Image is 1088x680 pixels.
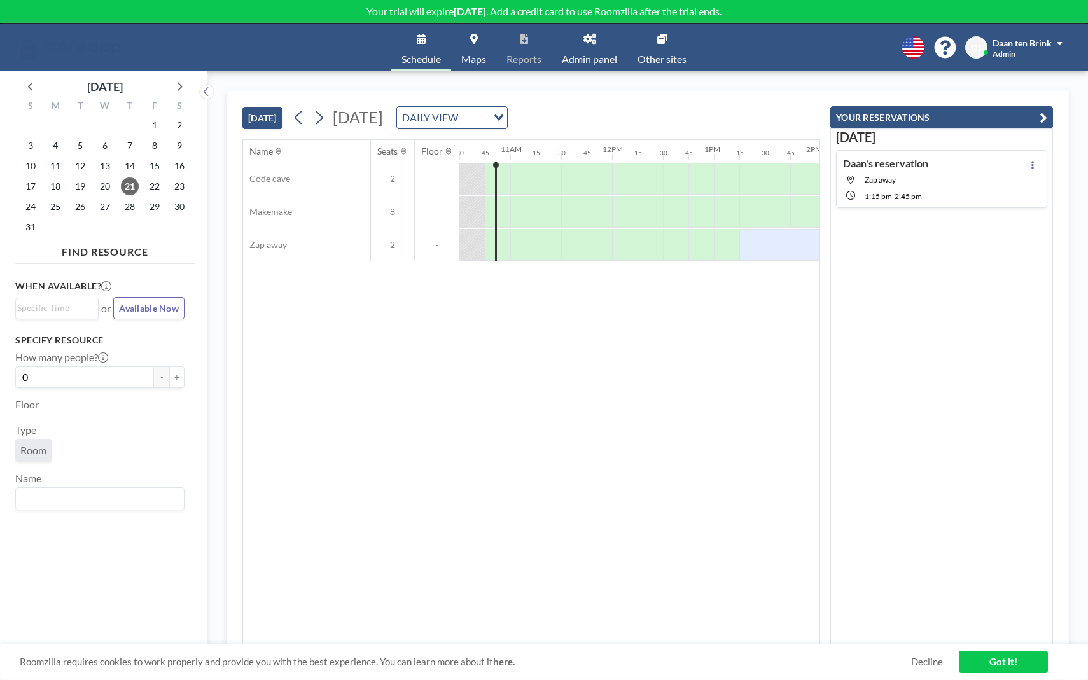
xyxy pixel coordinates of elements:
[15,240,195,258] h4: FIND RESOURCE
[20,35,120,60] img: organization-logo
[249,146,273,157] div: Name
[46,137,64,155] span: Monday, August 4, 2025
[627,24,697,71] a: Other sites
[843,157,928,170] h4: Daan's reservation
[121,198,139,216] span: Thursday, August 28, 2025
[96,137,114,155] span: Wednesday, August 6, 2025
[17,490,177,507] input: Search for option
[96,198,114,216] span: Wednesday, August 27, 2025
[243,173,290,184] span: Code cave
[377,146,398,157] div: Seats
[865,191,892,201] span: 1:15 PM
[243,206,292,218] span: Makemake
[146,198,164,216] span: Friday, August 29, 2025
[96,177,114,195] span: Wednesday, August 20, 2025
[171,157,188,175] span: Saturday, August 16, 2025
[146,177,164,195] span: Friday, August 22, 2025
[119,303,179,314] span: Available Now
[171,116,188,134] span: Saturday, August 2, 2025
[397,107,507,128] div: Search for option
[333,108,383,127] span: [DATE]
[892,191,895,201] span: -
[704,144,720,154] div: 1PM
[117,99,142,115] div: T
[167,99,192,115] div: S
[830,106,1053,128] button: YOUR RESERVATIONS
[171,137,188,155] span: Saturday, August 9, 2025
[71,198,89,216] span: Tuesday, August 26, 2025
[993,49,1015,59] span: Admin
[660,149,667,157] div: 30
[506,54,541,64] span: Reports
[456,149,464,157] div: 30
[634,149,642,157] div: 15
[911,656,943,668] a: Decline
[15,335,185,346] h3: Specify resource
[493,656,515,667] a: here.
[583,149,591,157] div: 45
[971,42,982,53] span: DT
[171,177,188,195] span: Saturday, August 23, 2025
[562,54,617,64] span: Admin panel
[371,173,414,184] span: 2
[371,239,414,251] span: 2
[68,99,93,115] div: T
[787,149,795,157] div: 45
[171,198,188,216] span: Saturday, August 30, 2025
[46,177,64,195] span: Monday, August 18, 2025
[482,149,489,157] div: 45
[243,239,287,251] span: Zap away
[96,157,114,175] span: Wednesday, August 13, 2025
[22,218,39,236] span: Sunday, August 31, 2025
[401,54,441,64] span: Schedule
[43,99,68,115] div: M
[993,38,1052,48] span: Daan ten Brink
[762,149,769,157] div: 30
[15,472,41,485] label: Name
[113,297,185,319] button: Available Now
[121,177,139,195] span: Thursday, August 21, 2025
[242,107,282,129] button: [DATE]
[685,149,693,157] div: 45
[17,301,91,315] input: Search for option
[93,99,118,115] div: W
[451,24,496,71] a: Maps
[71,137,89,155] span: Tuesday, August 5, 2025
[462,109,486,126] input: Search for option
[22,137,39,155] span: Sunday, August 3, 2025
[101,302,111,315] span: or
[865,175,896,184] span: Zap away
[121,157,139,175] span: Thursday, August 14, 2025
[533,149,540,157] div: 15
[20,444,46,457] span: Room
[22,177,39,195] span: Sunday, August 17, 2025
[22,157,39,175] span: Sunday, August 10, 2025
[146,157,164,175] span: Friday, August 15, 2025
[415,173,459,184] span: -
[15,424,36,436] label: Type
[501,144,522,154] div: 11AM
[415,206,459,218] span: -
[400,109,461,126] span: DAILY VIEW
[895,191,922,201] span: 2:45 PM
[415,239,459,251] span: -
[22,198,39,216] span: Sunday, August 24, 2025
[169,366,185,388] button: +
[638,54,687,64] span: Other sites
[552,24,627,71] a: Admin panel
[959,651,1048,673] a: Got it!
[20,656,911,668] span: Roomzilla requires cookies to work properly and provide you with the best experience. You can lea...
[15,351,108,364] label: How many people?
[46,157,64,175] span: Monday, August 11, 2025
[454,5,486,17] b: [DATE]
[16,298,98,317] div: Search for option
[146,116,164,134] span: Friday, August 1, 2025
[71,157,89,175] span: Tuesday, August 12, 2025
[496,24,552,71] a: Reports
[558,149,566,157] div: 30
[461,54,486,64] span: Maps
[836,129,1047,145] h3: [DATE]
[46,198,64,216] span: Monday, August 25, 2025
[391,24,451,71] a: Schedule
[142,99,167,115] div: F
